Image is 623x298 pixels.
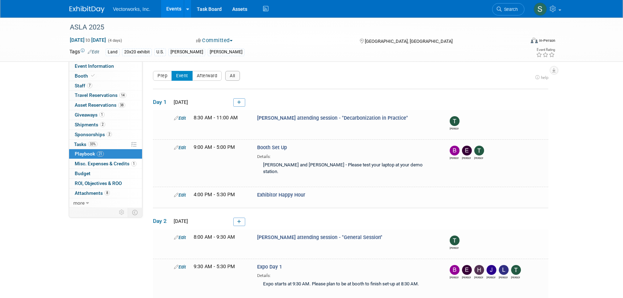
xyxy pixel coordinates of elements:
[225,71,240,81] button: All
[172,218,188,224] span: [DATE]
[67,21,514,34] div: ASLA 2025
[88,141,98,147] span: 33%
[174,264,186,270] a: Edit
[113,6,150,12] span: Vectorworks, Inc.
[194,115,238,121] span: 8:30 AM - 11:00 AM
[541,75,548,80] span: help
[69,120,142,130] a: Shipments2
[462,275,471,279] div: Eric Gilbey
[75,92,126,98] span: Travel Reservations
[75,190,110,196] span: Attachments
[194,234,235,240] span: 8:00 AM - 9:30 AM
[75,102,125,108] span: Asset Reservations
[88,49,99,54] a: Edit
[153,71,172,81] button: Prep
[474,155,483,160] div: Tony Kostreski
[69,179,142,188] a: ROI, Objectives & ROO
[122,48,152,56] div: 20x20 exhibit
[499,265,509,275] img: Lee Draminski
[69,61,142,71] a: Event Information
[75,122,105,127] span: Shipments
[69,140,142,149] a: Tasks33%
[69,37,106,43] span: [DATE] [DATE]
[492,3,524,15] a: Search
[257,271,437,279] div: Details:
[194,192,235,198] span: 4:00 PM - 5:30 PM
[483,37,555,47] div: Event Format
[450,265,460,275] img: Bryan Goff
[69,198,142,208] a: more
[119,93,126,98] span: 14
[97,151,104,157] span: 21
[174,235,186,240] a: Edit
[474,265,484,275] img: Henry Amogu
[502,7,518,12] span: Search
[153,98,170,106] span: Day 1
[69,6,105,13] img: ExhibitDay
[74,141,98,147] span: Tasks
[536,48,555,52] div: Event Rating
[511,275,520,279] div: Tony Kostreski
[257,152,437,160] div: Details:
[99,112,105,117] span: 1
[531,38,538,43] img: Format-Inperson.png
[487,265,496,275] img: Jennifer Niziolek
[257,264,282,270] span: Expo Day 1
[131,161,136,166] span: 1
[257,279,437,290] div: Expo starts at 9:30 AM. Please plan to be at booth to finish set-up at 8:30 AM.
[174,145,186,150] a: Edit
[75,112,105,118] span: Giveaways
[107,132,112,137] span: 2
[365,39,453,44] span: [GEOGRAPHIC_DATA], [GEOGRAPHIC_DATA]
[69,169,142,178] a: Budget
[69,159,142,168] a: Misc. Expenses & Credits1
[194,37,235,44] button: Committed
[75,151,104,157] span: Playbook
[474,146,484,155] img: Tony Kostreski
[499,275,508,279] div: Lee Draminski
[450,155,458,160] div: Bryan Goff
[168,48,205,56] div: [PERSON_NAME]
[511,265,521,275] img: Tony Kostreski
[474,275,483,279] div: Henry Amogu
[534,2,547,16] img: Sarah Angley
[153,217,170,225] span: Day 2
[539,38,555,43] div: In-Person
[87,83,92,88] span: 7
[174,192,186,198] a: Edit
[69,110,142,120] a: Giveaways1
[172,71,193,81] button: Event
[450,116,460,126] img: Tony Kostreski
[450,275,458,279] div: Bryan Goff
[75,132,112,137] span: Sponsorships
[116,208,128,217] td: Personalize Event Tab Strip
[450,236,460,245] img: Tony Kostreski
[194,264,235,270] span: 9:30 AM - 5:30 PM
[69,188,142,198] a: Attachments8
[91,74,95,78] i: Booth reservation complete
[257,234,382,240] span: [PERSON_NAME] attending session - "General Session"
[128,208,142,217] td: Toggle Event Tabs
[69,81,142,91] a: Staff7
[194,144,235,150] span: 9:00 AM - 5:00 PM
[192,71,222,81] button: Afterward
[172,99,188,105] span: [DATE]
[208,48,244,56] div: [PERSON_NAME]
[462,265,472,275] img: Eric Gilbey
[75,83,92,88] span: Staff
[69,130,142,139] a: Sponsorships2
[462,146,472,155] img: Eric Gilbey
[75,171,91,176] span: Budget
[257,115,408,121] span: [PERSON_NAME] attending session - "Decarbonization in Practice"
[75,161,136,166] span: Misc. Expenses & Credits
[85,37,91,43] span: to
[105,190,110,196] span: 8
[75,180,122,186] span: ROI, Objectives & ROO
[450,126,458,131] div: Tony Kostreski
[75,73,96,79] span: Booth
[462,155,471,160] div: Eric Gilbey
[69,149,142,159] a: Playbook21
[450,245,458,250] div: Tony Kostreski
[75,63,114,69] span: Event Information
[69,48,99,56] td: Tags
